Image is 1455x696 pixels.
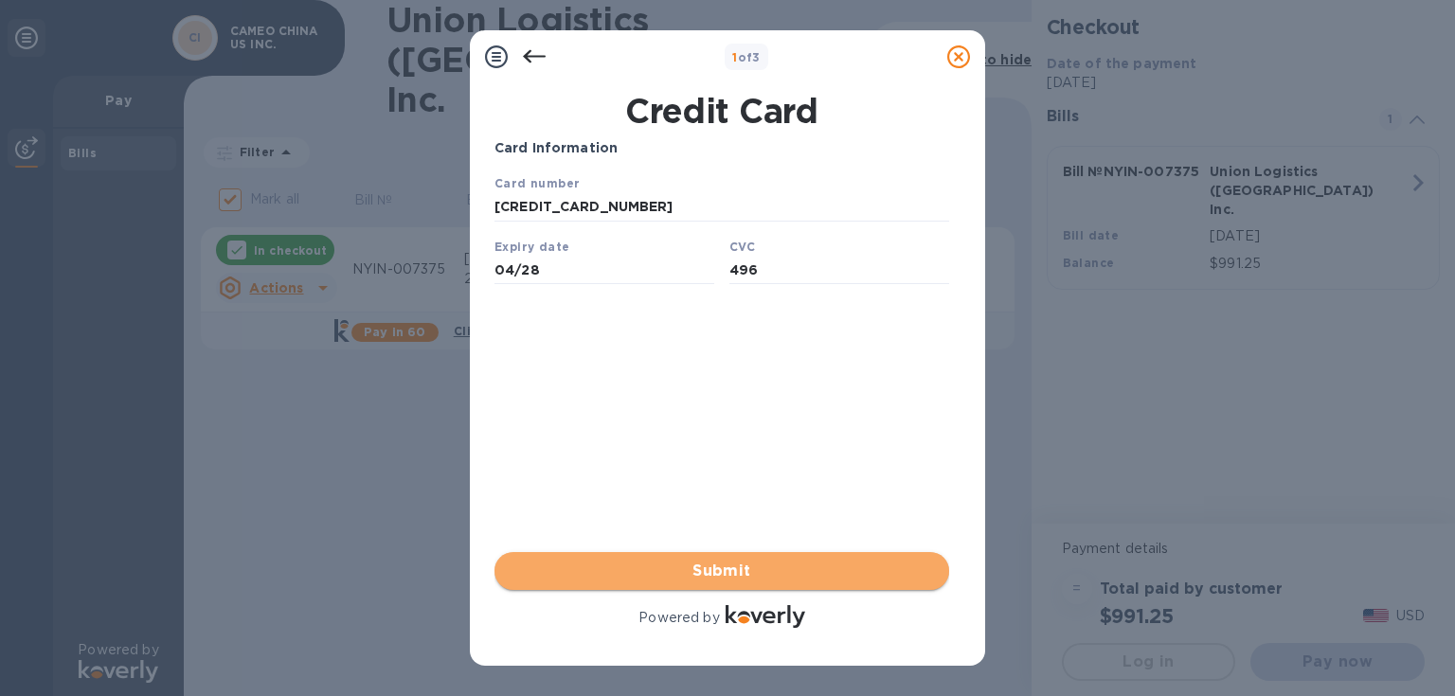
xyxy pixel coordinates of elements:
b: Card Information [494,140,618,155]
button: Submit [494,552,949,590]
span: 1 [732,50,737,64]
iframe: Your browser does not support iframes [494,173,949,290]
b: of 3 [732,50,761,64]
span: Submit [510,560,934,582]
h1: Credit Card [487,91,957,131]
p: Powered by [638,608,719,628]
img: Logo [726,605,805,628]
